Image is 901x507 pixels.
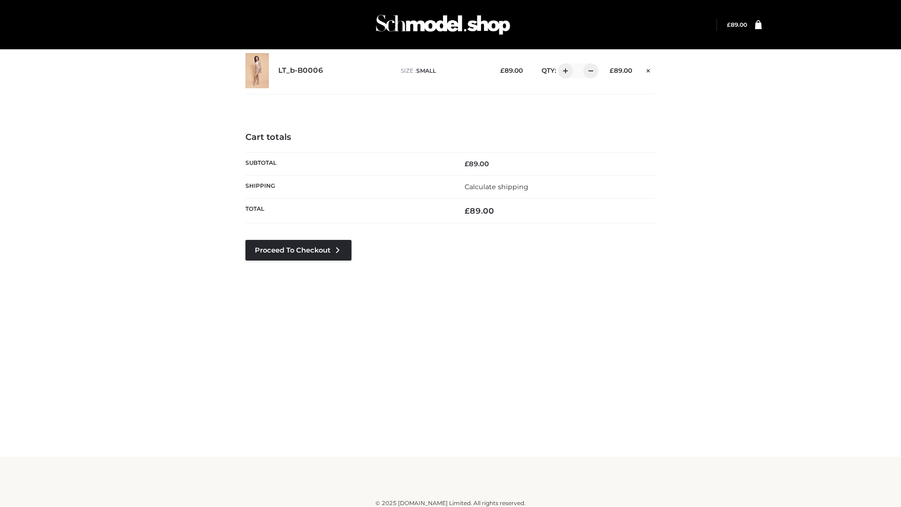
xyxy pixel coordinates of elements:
a: Proceed to Checkout [245,240,351,261]
a: LT_b-B0006 [278,66,323,75]
span: £ [610,67,614,74]
p: size : [401,67,486,75]
th: Total [245,199,450,223]
bdi: 89.00 [465,206,494,215]
h4: Cart totals [245,132,656,143]
th: Subtotal [245,152,450,175]
span: SMALL [416,67,436,74]
img: Schmodel Admin 964 [373,6,513,43]
span: £ [465,160,469,168]
a: £89.00 [727,21,747,28]
a: Calculate shipping [465,183,528,191]
bdi: 89.00 [727,21,747,28]
bdi: 89.00 [610,67,632,74]
th: Shipping [245,175,450,198]
bdi: 89.00 [465,160,489,168]
div: QTY: [532,63,595,78]
span: £ [465,206,470,215]
bdi: 89.00 [500,67,523,74]
a: Remove this item [641,63,656,76]
span: £ [727,21,731,28]
span: £ [500,67,504,74]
